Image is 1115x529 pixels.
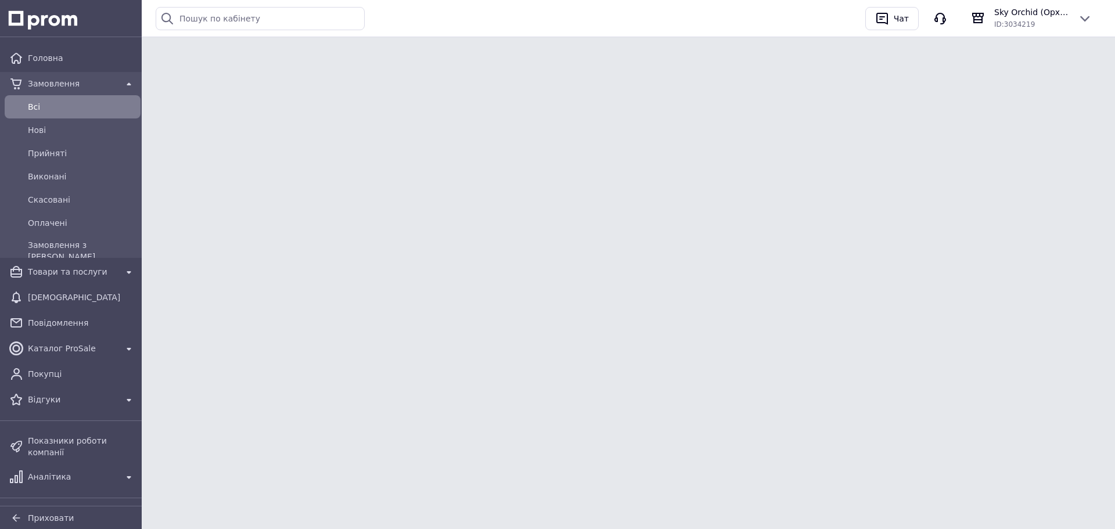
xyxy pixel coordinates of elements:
[28,217,136,229] span: Оплачені
[28,292,136,303] span: [DEMOGRAPHIC_DATA]
[28,52,136,64] span: Головна
[156,7,365,30] input: Пошук по кабінету
[28,471,117,483] span: Аналітика
[994,20,1035,28] span: ID: 3034219
[28,124,136,136] span: Нові
[28,343,117,354] span: Каталог ProSale
[28,239,136,262] span: Замовлення з [PERSON_NAME]
[28,266,117,278] span: Товари та послуги
[28,394,117,405] span: Відгуки
[28,435,136,458] span: Показники роботи компанії
[891,10,911,27] div: Чат
[865,7,919,30] button: Чат
[28,368,136,380] span: Покупці
[28,513,74,523] span: Приховати
[28,78,117,89] span: Замовлення
[994,6,1069,18] span: Sky Orchid (Орхидеи и сопутствующие товары)
[28,317,136,329] span: Повідомлення
[28,194,136,206] span: Скасовані
[28,147,136,159] span: Прийняті
[28,171,136,182] span: Виконані
[28,101,136,113] span: Всi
